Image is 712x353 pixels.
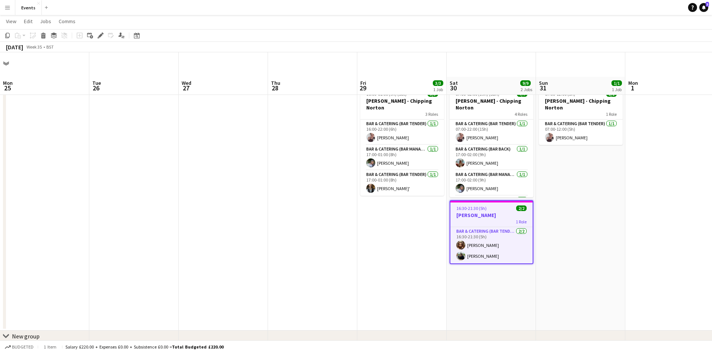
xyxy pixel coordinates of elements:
[539,120,623,145] app-card-role: Bar & Catering (Bar Tender)1/107:00-12:00 (5h)[PERSON_NAME]
[4,343,35,351] button: Budgeted
[538,84,548,92] span: 31
[516,205,527,211] span: 2/2
[456,205,487,211] span: 16:30-21:30 (5h)
[516,219,527,225] span: 1 Role
[65,344,224,350] div: Salary £220.00 + Expenses £0.00 + Subsistence £0.00 =
[24,18,33,25] span: Edit
[612,87,622,92] div: 1 Job
[360,120,444,145] app-card-role: Bar & Catering (Bar Tender)1/116:00-22:00 (6h)[PERSON_NAME]
[606,111,617,117] span: 1 Role
[37,16,54,26] a: Jobs
[360,80,366,86] span: Fri
[450,97,533,111] h3: [PERSON_NAME] - Chipping Norton
[450,87,533,197] app-job-card: 07:00-02:00 (19h) (Sun)7/7[PERSON_NAME] - Chipping Norton4 RolesBar & Catering (Bar Tender)1/107:...
[92,80,101,86] span: Tue
[699,3,708,12] a: 3
[450,80,458,86] span: Sat
[181,84,191,92] span: 27
[360,170,444,196] app-card-role: Bar & Catering (Bar Tender)1/117:00-01:00 (8h)[PERSON_NAME]'
[611,80,622,86] span: 1/1
[41,344,59,350] span: 1 item
[450,196,533,254] app-card-role: Bar & Catering (Bar Tender)4/4
[15,0,42,15] button: Events
[2,84,13,92] span: 25
[450,227,533,263] app-card-role: Bar & Catering (Bar Tender)2/216:30-21:30 (5h)[PERSON_NAME][PERSON_NAME]
[539,80,548,86] span: Sun
[172,344,224,350] span: Total Budgeted £220.00
[21,16,36,26] a: Edit
[6,43,23,51] div: [DATE]
[539,97,623,111] h3: [PERSON_NAME] - Chipping Norton
[515,111,527,117] span: 4 Roles
[12,344,34,350] span: Budgeted
[425,111,438,117] span: 3 Roles
[59,18,75,25] span: Comms
[359,84,366,92] span: 29
[520,80,531,86] span: 9/9
[6,18,16,25] span: View
[3,80,13,86] span: Mon
[270,84,280,92] span: 28
[56,16,78,26] a: Comms
[360,97,444,111] h3: [PERSON_NAME] - Chipping Norton
[450,170,533,196] app-card-role: Bar & Catering (Bar Manager)1/117:00-02:00 (9h)[PERSON_NAME]
[3,16,19,26] a: View
[521,87,532,92] div: 2 Jobs
[12,332,40,340] div: New group
[182,80,191,86] span: Wed
[539,87,623,145] app-job-card: 07:00-12:00 (5h)1/1[PERSON_NAME] - Chipping Norton1 RoleBar & Catering (Bar Tender)1/107:00-12:00...
[40,18,51,25] span: Jobs
[450,120,533,145] app-card-role: Bar & Catering (Bar Tender)1/107:00-22:00 (15h)[PERSON_NAME]
[433,80,443,86] span: 3/3
[25,44,43,50] span: Week 35
[627,84,638,92] span: 1
[706,2,709,7] span: 3
[360,87,444,196] app-job-card: 16:00-01:00 (9h) (Sat)3/3[PERSON_NAME] - Chipping Norton3 RolesBar & Catering (Bar Tender)1/116:0...
[450,200,533,264] app-job-card: 16:30-21:30 (5h)2/2[PERSON_NAME]1 RoleBar & Catering (Bar Tender)2/216:30-21:30 (5h)[PERSON_NAME]...
[91,84,101,92] span: 26
[450,212,533,219] h3: [PERSON_NAME]
[450,145,533,170] app-card-role: Bar & Catering (Bar Back)1/117:00-02:00 (9h)[PERSON_NAME]
[271,80,280,86] span: Thu
[46,44,54,50] div: BST
[433,87,443,92] div: 1 Job
[360,145,444,170] app-card-role: Bar & Catering (Bar Manager)1/117:00-01:00 (8h)[PERSON_NAME]
[628,80,638,86] span: Mon
[449,84,458,92] span: 30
